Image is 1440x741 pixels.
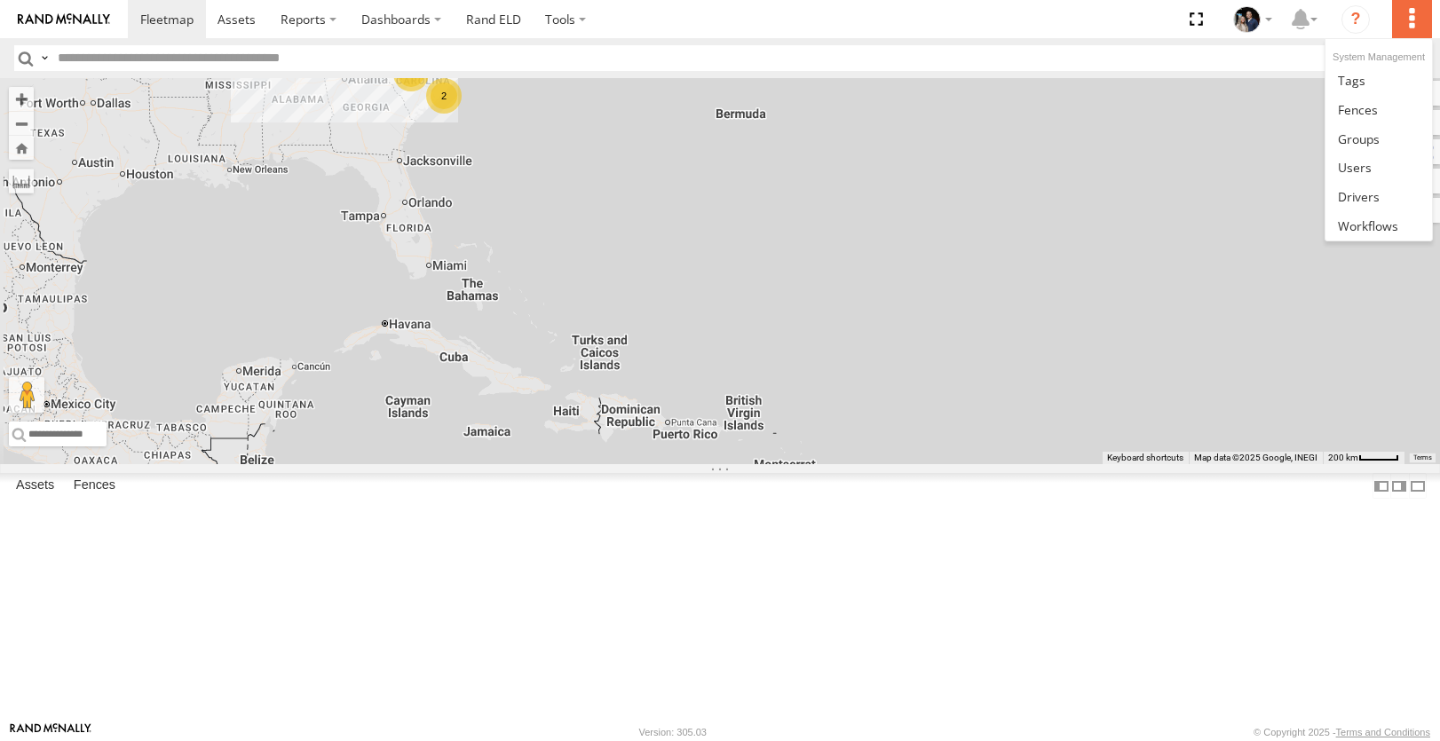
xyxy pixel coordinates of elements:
i: ? [1341,5,1370,34]
button: Keyboard shortcuts [1107,452,1183,464]
label: Dock Summary Table to the Left [1373,473,1390,499]
label: Hide Summary Table [1409,473,1427,499]
button: Zoom Home [9,136,34,160]
span: Map data ©2025 Google, INEGI [1194,453,1317,462]
label: Fences [65,474,124,499]
label: Measure [9,169,34,193]
label: Dock Summary Table to the Right [1390,473,1408,499]
button: Drag Pegman onto the map to open Street View [9,377,44,413]
div: © Copyright 2025 - [1254,727,1430,737]
a: Visit our Website [10,723,91,741]
label: Search Query [37,45,51,71]
div: Version: 305.03 [639,727,707,737]
a: Terms and Conditions [1336,727,1430,737]
a: Terms [1413,454,1432,461]
button: Zoom out [9,111,34,136]
img: rand-logo.svg [18,13,110,26]
button: Zoom in [9,87,34,111]
label: Assets [7,474,63,499]
div: Lauren Jackson [1227,6,1278,33]
div: 2 [426,78,462,114]
button: Map Scale: 200 km per 42 pixels [1323,452,1404,464]
span: 200 km [1328,453,1358,462]
div: 17 [393,56,429,91]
